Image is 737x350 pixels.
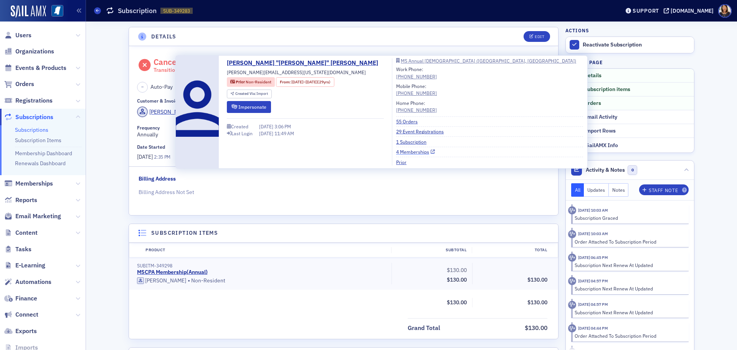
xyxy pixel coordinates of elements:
a: MSCPA Membership(Annual) [137,269,208,276]
span: Grand Total [408,323,443,333]
button: All [571,183,584,197]
div: SUBITM-349298 [137,263,386,269]
span: Users [15,31,31,40]
span: $130.00 [447,299,467,306]
div: Mobile Phone: [396,83,437,97]
div: MS Annual [DEMOGRAPHIC_DATA] ([GEOGRAPHIC_DATA], [GEOGRAPHIC_DATA]) [401,59,576,63]
div: Subscription Next Renew At Updated [575,309,683,316]
span: Created Via : [235,91,257,96]
a: Users [4,31,31,40]
a: Renewals Dashboard [15,160,66,167]
a: [PHONE_NUMBER] [396,90,437,96]
div: Import [235,92,268,96]
span: Import Rows [584,128,616,134]
span: Profile [718,4,732,18]
div: Activity [568,301,576,309]
span: Subscription items [584,86,630,93]
div: Activity [568,277,576,285]
button: Edit [524,31,550,42]
time: 6/30/2025 06:45 PM [578,255,608,260]
span: $130.00 [527,299,547,306]
a: Events & Products [4,64,66,72]
a: E-Learning [4,261,45,270]
img: SailAMX [11,5,46,18]
a: 1 Subscription [396,138,432,145]
span: 0 [628,165,637,175]
div: [DOMAIN_NAME] [671,7,714,14]
div: [PERSON_NAME] [149,108,190,116]
h4: Details [151,33,177,41]
button: Impersonate [227,101,271,113]
time: 7/1/2025 10:03 AM [578,207,608,213]
div: Support [633,7,659,14]
div: Work Phone: [396,66,437,80]
time: 6/9/2025 04:57 PM [578,302,608,307]
span: [DATE] [259,123,274,129]
div: [PHONE_NUMBER] [396,73,437,80]
div: Non-Resident [137,277,386,285]
a: [PERSON_NAME] [137,277,186,284]
a: Automations [4,278,51,286]
a: Registrations [4,96,53,105]
a: Memberships [4,179,53,188]
div: Date Started [137,144,165,150]
a: Orders [4,80,34,88]
a: Prior Non-Resident [230,79,271,85]
a: Membership Dashboard [15,150,72,157]
p: Billing Address Not Set [139,188,549,196]
div: Activity [568,206,576,214]
div: Cancelled [154,57,223,74]
span: Auto-Pay [150,83,173,91]
div: Reactivate Subscription [583,41,690,48]
button: Notes [609,183,629,197]
a: Subscription Items [15,137,61,144]
div: Activity [568,324,576,332]
a: Connect [4,310,38,319]
a: MS Annual [DEMOGRAPHIC_DATA] ([GEOGRAPHIC_DATA], [GEOGRAPHIC_DATA]) [396,58,583,63]
span: [DATE] [259,130,274,136]
span: [PERSON_NAME][EMAIL_ADDRESS][US_STATE][DOMAIN_NAME] [227,69,366,76]
span: 2:35 PM [154,154,170,160]
button: Updates [584,183,609,197]
a: Exports [4,327,37,335]
span: Content [15,229,38,237]
div: Product [140,247,391,253]
span: Registrations [15,96,53,105]
span: Non-Resident [246,79,271,85]
div: Last Login [231,131,253,136]
div: Created Via: Import [227,90,272,98]
a: Tasks [4,245,31,254]
a: 29 Event Registrations [396,128,449,135]
time: 6/9/2025 04:44 PM [578,325,608,331]
a: Email Marketing [4,212,61,221]
a: 4 Memberships [396,148,435,155]
span: $130.00 [527,276,547,283]
span: Connect [15,310,38,319]
div: Order Attached To Subscription Period [575,238,683,245]
span: [DATE] [137,153,154,160]
img: SailAMX [51,5,63,17]
h4: Actions [565,27,589,34]
div: Prior: Prior: Non-Resident [227,77,275,87]
span: Memberships [15,179,53,188]
time: 7/1/2025 10:03 AM [578,231,608,236]
div: Total [472,247,552,253]
span: 11:49 AM [274,130,294,136]
a: [PHONE_NUMBER] [396,106,437,113]
a: [PERSON_NAME] "[PERSON_NAME]" [PERSON_NAME] [227,58,384,68]
span: Prior [236,79,246,85]
a: [PERSON_NAME] [137,106,190,117]
div: – (29yrs) [291,79,330,85]
div: Customer & Invoicee [137,98,183,104]
span: Organizations [15,47,54,56]
span: 3:06 PM [274,123,291,129]
span: [DATE] [291,79,303,85]
div: Billing Address [139,175,176,183]
div: Subscription Next Renew At Updated [575,262,683,269]
a: View Homepage [46,5,63,18]
a: Subscriptions [15,126,48,133]
span: Pre-SailAMX Info [575,142,618,149]
div: From: 1996-07-23 00:00:00 [276,77,334,87]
